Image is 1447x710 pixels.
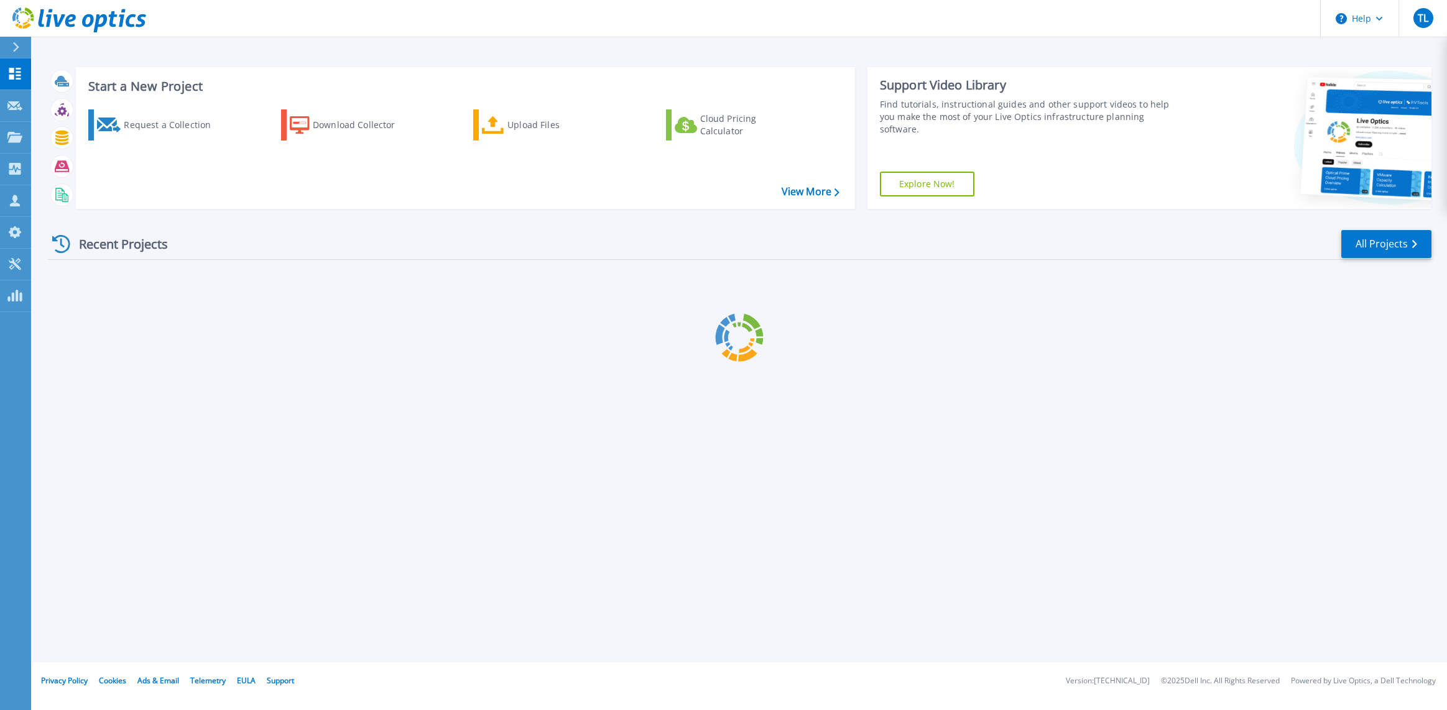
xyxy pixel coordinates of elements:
a: Support [267,675,294,686]
a: Telemetry [190,675,226,686]
div: Recent Projects [48,229,185,259]
div: Cloud Pricing Calculator [700,113,800,137]
li: Version: [TECHNICAL_ID] [1066,677,1150,685]
div: Upload Files [507,113,607,137]
a: Cloud Pricing Calculator [666,109,805,141]
a: Request a Collection [88,109,227,141]
a: Ads & Email [137,675,179,686]
li: Powered by Live Optics, a Dell Technology [1291,677,1436,685]
span: TL [1418,13,1428,23]
a: Explore Now! [880,172,974,196]
a: Privacy Policy [41,675,88,686]
h3: Start a New Project [88,80,839,93]
div: Find tutorials, instructional guides and other support videos to help you make the most of your L... [880,98,1170,136]
div: Support Video Library [880,77,1170,93]
a: Cookies [99,675,126,686]
a: View More [782,186,839,198]
a: All Projects [1341,230,1431,258]
li: © 2025 Dell Inc. All Rights Reserved [1161,677,1280,685]
a: Download Collector [281,109,420,141]
div: Download Collector [313,113,412,137]
a: Upload Files [473,109,612,141]
div: Request a Collection [124,113,223,137]
a: EULA [237,675,256,686]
